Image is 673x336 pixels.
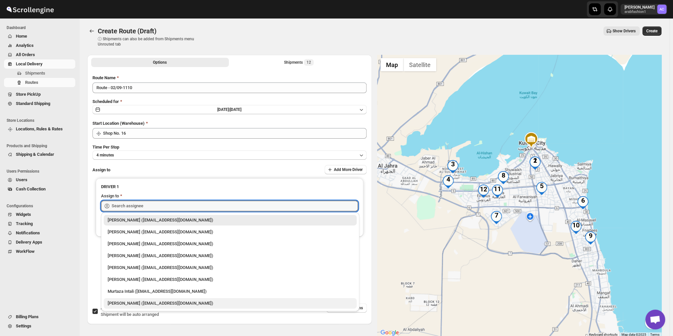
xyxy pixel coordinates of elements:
[16,323,31,328] span: Settings
[646,28,657,34] span: Create
[16,52,35,57] span: All Orders
[380,58,404,71] button: Show street map
[4,78,75,87] button: Routes
[4,124,75,134] button: Locations, Rules & Rates
[624,5,655,10] p: [PERSON_NAME]
[16,101,50,106] span: Standard Shipping
[16,221,33,226] span: Tracking
[442,175,455,188] div: 4
[624,10,655,14] p: arabfashion1
[101,297,359,309] li: Nagendra Reddy (fnsalonsecretary@gmail.com)
[16,61,43,66] span: Local Delivery
[659,7,664,12] text: AC
[108,264,353,271] div: [PERSON_NAME] ([EMAIL_ADDRESS][DOMAIN_NAME])
[92,99,119,104] span: Scheduled for
[613,28,636,34] span: Show Drivers
[284,59,314,66] div: Shipments
[4,69,75,78] button: Shipments
[535,182,548,195] div: 5
[642,26,661,36] button: Create
[620,4,667,15] button: User menu
[92,83,367,93] input: Eg: Bengaluru Route
[101,184,358,190] h3: DRIVER 1
[490,211,503,224] div: 7
[4,247,75,256] button: WorkFlow
[584,231,597,245] div: 9
[217,107,230,112] span: [DATE] |
[103,128,367,139] input: Search location
[108,288,353,295] div: Murtaza Intali ([EMAIL_ADDRESS][DOMAIN_NAME])
[528,156,542,170] div: 2
[16,34,27,39] span: Home
[7,169,76,174] span: Users Permissions
[645,316,658,329] button: Map camera controls
[603,26,640,36] button: Show Drivers
[569,221,583,234] div: 10
[25,71,45,76] span: Shipments
[645,310,665,329] a: Open chat
[101,273,359,285] li: Anil Trivedi (siddhu37.trivedi@gmail.com)
[16,186,46,191] span: Cash Collection
[91,58,229,67] button: All Route Options
[16,92,41,97] span: Store PickUp
[101,261,359,273] li: Manan Miyaji (miyaji5253@gmail.com)
[4,219,75,228] button: Tracking
[4,50,75,59] button: All Orders
[4,321,75,331] button: Settings
[16,126,63,131] span: Locations, Rules & Rates
[112,201,358,211] input: Search assignee
[92,145,119,150] span: Time Per Stop
[5,1,55,17] img: ScrollEngine
[92,75,116,80] span: Route Name
[4,210,75,219] button: Widgets
[16,152,54,157] span: Shipping & Calendar
[87,26,96,36] button: Routes
[16,230,40,235] span: Notifications
[92,167,110,172] span: Assign to
[108,229,353,235] div: [PERSON_NAME] ([EMAIL_ADDRESS][DOMAIN_NAME])
[25,80,38,85] span: Routes
[101,215,359,225] li: Aziz Taher (azizchikhly53@gmail.com)
[98,27,157,35] span: Create Route (Draft)
[4,41,75,50] button: Analytics
[96,152,114,158] span: 4 minutes
[230,107,241,112] span: [DATE]
[101,305,152,310] span: AI Optimize
[153,60,167,65] span: Options
[4,185,75,194] button: Cash Collection
[446,160,459,173] div: 3
[92,121,145,126] span: Start Location (Warehouse)
[108,217,353,223] div: [PERSON_NAME] ([EMAIL_ADDRESS][DOMAIN_NAME])
[87,69,372,288] div: All Route Options
[4,228,75,238] button: Notifications
[7,203,76,209] span: Configurations
[497,171,510,184] div: 8
[334,167,363,172] span: Add More Driver
[16,43,34,48] span: Analytics
[4,150,75,159] button: Shipping & Calendar
[108,252,353,259] div: [PERSON_NAME] ([EMAIL_ADDRESS][DOMAIN_NAME])
[477,185,490,198] div: 12
[7,118,76,123] span: Store Locations
[16,212,31,217] span: Widgets
[404,58,436,71] button: Show satellite imagery
[16,240,42,245] span: Delivery Apps
[325,165,367,174] button: Add More Driver
[4,175,75,185] button: Users
[108,276,353,283] div: [PERSON_NAME] ([EMAIL_ADDRESS][DOMAIN_NAME])
[16,314,39,319] span: Billing Plans
[101,193,119,199] div: Assign to
[92,105,367,114] button: [DATE]|[DATE]
[4,32,75,41] button: Home
[491,185,504,198] div: 11
[306,60,311,65] span: 12
[101,285,359,297] li: Murtaza Intali (intaliwalamurtaza@gmail.com)
[108,241,353,247] div: [PERSON_NAME] ([EMAIL_ADDRESS][DOMAIN_NAME])
[4,238,75,247] button: Delivery Apps
[230,58,368,67] button: Selected Shipments
[98,36,202,47] p: ⓘ Shipments can also be added from Shipments menu Unrouted tab
[92,151,367,160] button: 4 minutes
[657,5,666,14] span: Abizer Chikhly
[101,249,359,261] li: Ali Hussain (alihita52@gmail.com)
[4,312,75,321] button: Billing Plans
